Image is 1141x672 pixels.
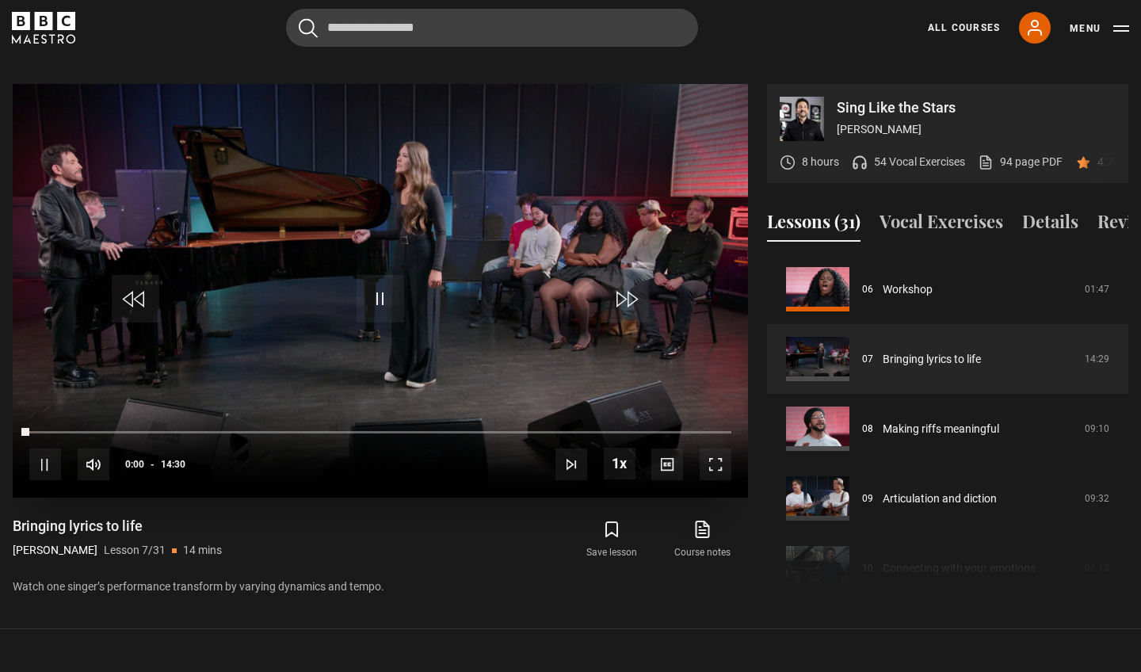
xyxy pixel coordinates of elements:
[658,517,748,563] a: Course notes
[13,84,748,498] video-js: Video Player
[29,431,731,434] div: Progress Bar
[978,154,1063,170] a: 94 page PDF
[183,542,222,559] p: 14 mins
[286,9,698,47] input: Search
[12,12,75,44] svg: BBC Maestro
[1022,208,1078,242] button: Details
[604,448,635,479] button: Playback Rate
[104,542,166,559] p: Lesson 7/31
[883,491,997,507] a: Articulation and diction
[151,459,155,470] span: -
[880,208,1003,242] button: Vocal Exercises
[555,449,587,480] button: Next Lesson
[874,154,965,170] p: 54 Vocal Exercises
[883,351,981,368] a: Bringing lyrics to life
[883,281,933,298] a: Workshop
[883,421,999,437] a: Making riffs meaningful
[567,517,657,563] button: Save lesson
[767,208,861,242] button: Lessons (31)
[299,18,318,38] button: Submit the search query
[13,542,97,559] p: [PERSON_NAME]
[651,449,683,480] button: Captions
[29,449,61,480] button: Pause
[837,101,1116,115] p: Sing Like the Stars
[13,517,222,536] h1: Bringing lyrics to life
[125,450,144,479] span: 0:00
[700,449,731,480] button: Fullscreen
[802,154,839,170] p: 8 hours
[928,21,1000,35] a: All Courses
[837,121,1116,138] p: [PERSON_NAME]
[78,449,109,480] button: Mute
[161,450,185,479] span: 14:30
[13,578,748,595] p: Watch one singer’s performance transform by varying dynamics and tempo.
[1070,21,1129,36] button: Toggle navigation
